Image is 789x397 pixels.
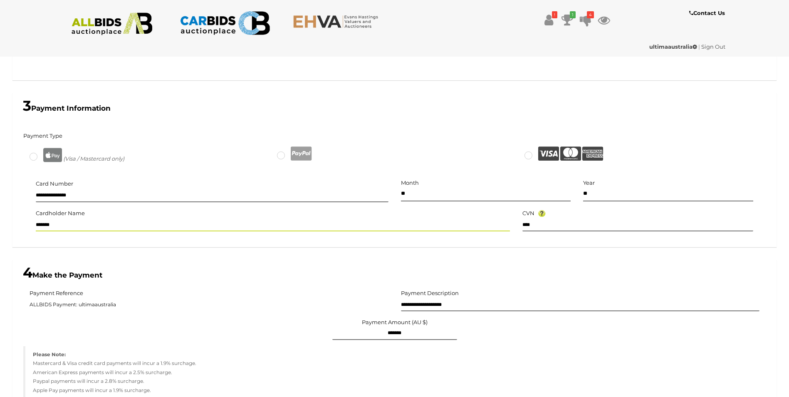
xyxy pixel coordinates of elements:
[522,210,534,216] h5: CVN
[63,155,124,162] i: (Visa / Mastercard only)
[293,15,383,28] img: EHVA.com.au
[362,319,428,325] label: Payment Amount (AU $)
[23,133,62,139] h5: Payment Type
[30,290,83,296] h5: Payment Reference
[36,181,73,186] h5: Card Number
[649,43,697,50] strong: ultimaaustralia
[36,210,85,216] h5: Cardholder Name
[587,11,594,18] i: 4
[23,271,102,279] b: Make the Payment
[401,180,571,186] h5: Month
[543,12,555,27] a: !
[701,43,725,50] a: Sign Out
[649,43,698,50] a: ultimaaustralia
[401,290,459,296] h5: Payment Description
[67,12,157,35] img: ALLBIDS.com.au
[583,180,753,186] h5: Year
[579,12,592,27] a: 4
[23,264,32,281] span: 4
[689,8,727,18] a: Contact Us
[538,210,546,217] img: Help
[23,104,111,112] b: Payment Information
[30,299,388,311] span: ALLBIDS Payment: ultimaaustralia
[689,10,725,16] b: Contact Us
[23,97,31,114] span: 3
[552,11,557,18] i: !
[570,11,576,18] i: 1
[180,8,270,38] img: CARBIDS.com.au
[561,12,574,27] a: 1
[43,146,62,164] img: apple-pay-grey.png
[698,43,700,50] span: |
[33,351,66,357] strong: Please Note:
